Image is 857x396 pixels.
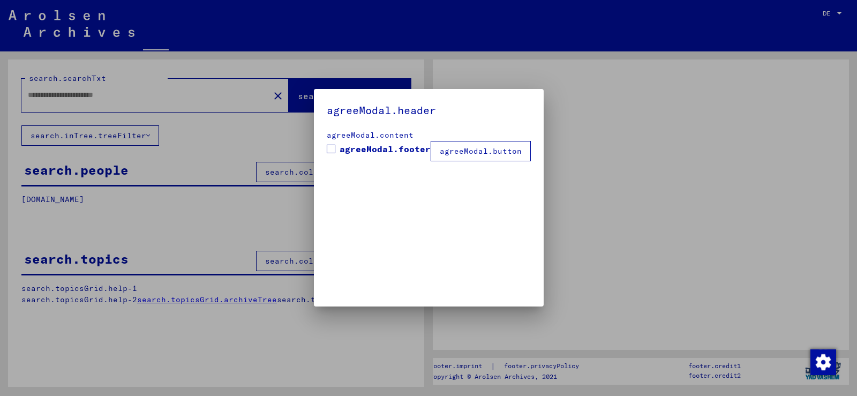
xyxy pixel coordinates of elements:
button: agreeModal.button [431,141,531,161]
img: Zustimmung ändern [810,349,836,375]
h5: agreeModal.header [327,102,531,119]
span: agreeModal.footer [340,143,431,155]
div: agreeModal.content [327,130,531,141]
div: Zustimmung ändern [810,349,836,375]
